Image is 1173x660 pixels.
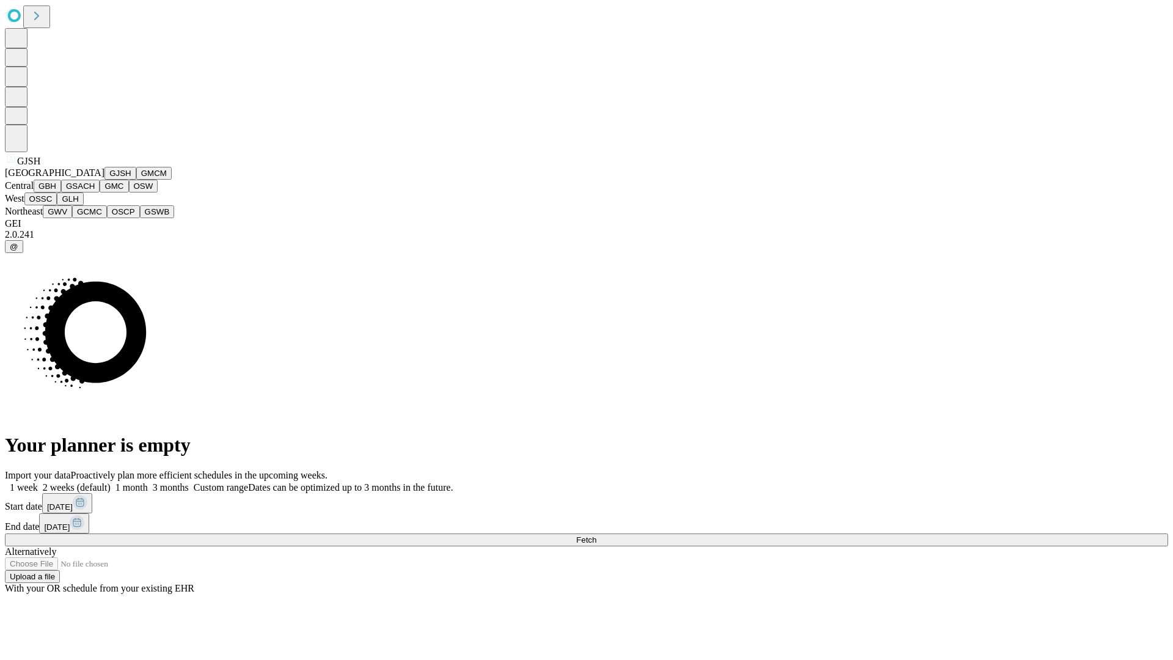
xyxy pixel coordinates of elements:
[5,167,104,178] span: [GEOGRAPHIC_DATA]
[100,180,128,193] button: GMC
[10,242,18,251] span: @
[194,482,248,493] span: Custom range
[5,206,43,216] span: Northeast
[5,229,1168,240] div: 2.0.241
[34,180,61,193] button: GBH
[5,583,194,593] span: With your OR schedule from your existing EHR
[5,218,1168,229] div: GEI
[136,167,172,180] button: GMCM
[248,482,453,493] span: Dates can be optimized up to 3 months in the future.
[71,470,327,480] span: Proactively plan more efficient schedules in the upcoming weeks.
[44,522,70,532] span: [DATE]
[42,493,92,513] button: [DATE]
[47,502,73,512] span: [DATE]
[576,535,596,544] span: Fetch
[24,193,57,205] button: OSSC
[104,167,136,180] button: GJSH
[57,193,83,205] button: GLH
[5,193,24,204] span: West
[72,205,107,218] button: GCMC
[5,570,60,583] button: Upload a file
[107,205,140,218] button: OSCP
[5,493,1168,513] div: Start date
[115,482,148,493] span: 1 month
[5,180,34,191] span: Central
[43,482,111,493] span: 2 weeks (default)
[5,546,56,557] span: Alternatively
[140,205,175,218] button: GSWB
[153,482,189,493] span: 3 months
[129,180,158,193] button: OSW
[5,434,1168,457] h1: Your planner is empty
[5,513,1168,533] div: End date
[5,533,1168,546] button: Fetch
[43,205,72,218] button: GWV
[61,180,100,193] button: GSACH
[39,513,89,533] button: [DATE]
[5,470,71,480] span: Import your data
[10,482,38,493] span: 1 week
[17,156,40,166] span: GJSH
[5,240,23,253] button: @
